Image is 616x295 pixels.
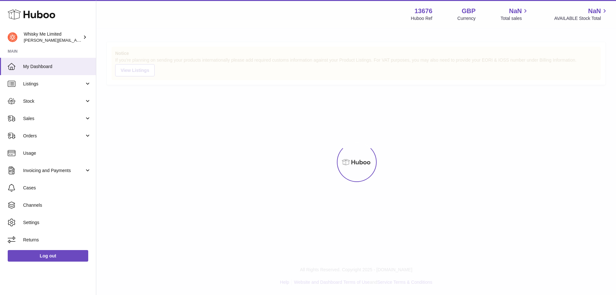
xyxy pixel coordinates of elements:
span: Total sales [501,15,529,22]
span: Orders [23,133,84,139]
span: My Dashboard [23,64,91,70]
div: Currency [458,15,476,22]
img: frances@whiskyshop.com [8,32,17,42]
span: Usage [23,150,91,156]
span: NaN [509,7,522,15]
span: Cases [23,185,91,191]
span: Sales [23,116,84,122]
span: Listings [23,81,84,87]
span: Settings [23,220,91,226]
div: Whisky Me Limited [24,31,81,43]
span: Returns [23,237,91,243]
div: Huboo Ref [411,15,432,22]
span: AVAILABLE Stock Total [554,15,608,22]
span: Stock [23,98,84,104]
a: NaN Total sales [501,7,529,22]
a: NaN AVAILABLE Stock Total [554,7,608,22]
span: Invoicing and Payments [23,168,84,174]
strong: 13676 [415,7,432,15]
span: NaN [588,7,601,15]
span: [PERSON_NAME][EMAIL_ADDRESS][DOMAIN_NAME] [24,38,129,43]
strong: GBP [462,7,475,15]
a: Log out [8,250,88,262]
span: Channels [23,202,91,208]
